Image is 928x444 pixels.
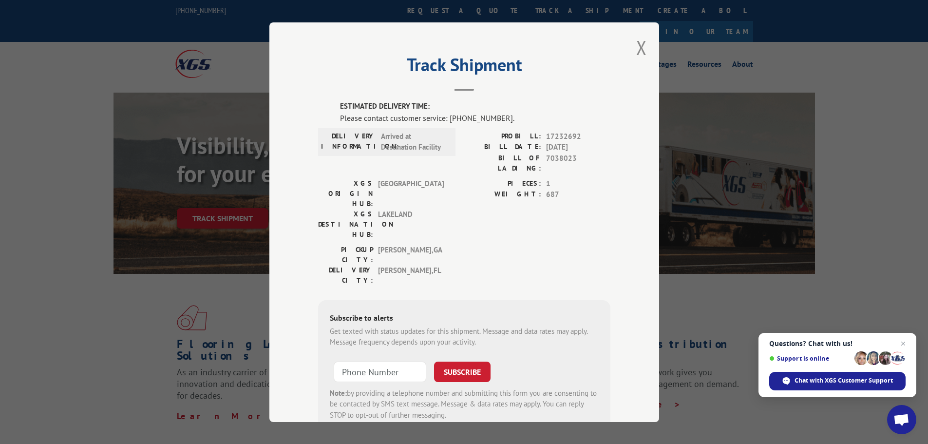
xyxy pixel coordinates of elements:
[321,131,376,153] label: DELIVERY INFORMATION:
[330,311,599,326] div: Subscribe to alerts
[769,355,851,362] span: Support is online
[318,178,373,209] label: XGS ORIGIN HUB:
[464,178,541,189] label: PIECES:
[378,209,444,239] span: LAKELAND
[378,178,444,209] span: [GEOGRAPHIC_DATA]
[795,376,893,385] span: Chat with XGS Customer Support
[546,189,610,200] span: 687
[378,265,444,285] span: [PERSON_NAME] , FL
[897,338,909,349] span: Close chat
[318,209,373,239] label: XGS DESTINATION HUB:
[340,112,610,123] div: Please contact customer service: [PHONE_NUMBER].
[636,35,647,60] button: Close modal
[546,153,610,173] span: 7038023
[464,142,541,153] label: BILL DATE:
[464,189,541,200] label: WEIGHT:
[546,178,610,189] span: 1
[464,131,541,142] label: PROBILL:
[546,131,610,142] span: 17232692
[887,405,916,434] div: Open chat
[769,340,906,347] span: Questions? Chat with us!
[318,58,610,77] h2: Track Shipment
[546,142,610,153] span: [DATE]
[334,361,426,382] input: Phone Number
[464,153,541,173] label: BILL OF LADING:
[381,131,447,153] span: Arrived at Destination Facility
[330,388,347,397] strong: Note:
[434,361,491,382] button: SUBSCRIBE
[318,265,373,285] label: DELIVERY CITY:
[769,372,906,390] div: Chat with XGS Customer Support
[330,326,599,347] div: Get texted with status updates for this shipment. Message and data rates may apply. Message frequ...
[340,101,610,112] label: ESTIMATED DELIVERY TIME:
[330,387,599,421] div: by providing a telephone number and submitting this form you are consenting to be contacted by SM...
[318,244,373,265] label: PICKUP CITY:
[378,244,444,265] span: [PERSON_NAME] , GA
